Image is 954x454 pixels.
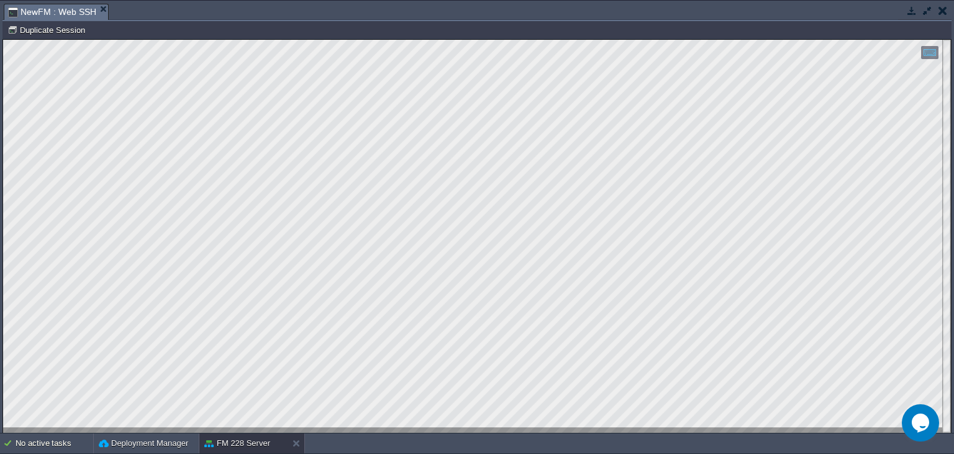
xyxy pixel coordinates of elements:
button: FM 228 Server [204,437,270,450]
button: Deployment Manager [99,437,188,450]
iframe: chat widget [902,404,942,442]
span: NewFM : Web SSH [8,4,96,20]
div: No active tasks [16,433,93,453]
button: Duplicate Session [7,24,89,35]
